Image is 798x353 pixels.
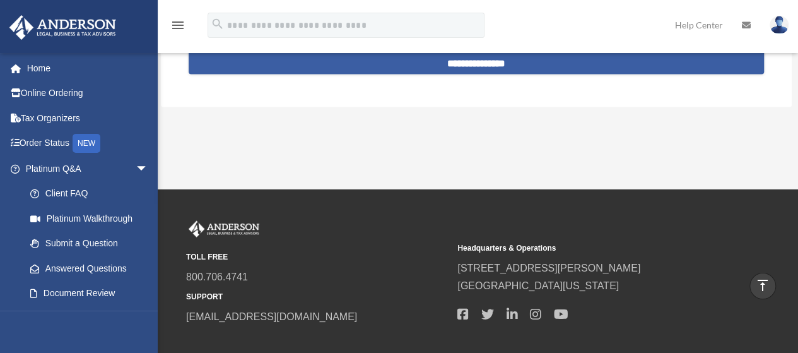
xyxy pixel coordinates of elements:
[18,181,167,206] a: Client FAQ
[457,242,720,255] small: Headquarters & Operations
[18,256,167,281] a: Answered Questions
[755,278,770,293] i: vertical_align_top
[18,281,161,306] a: Document Review
[18,231,167,256] a: Submit a Question
[186,251,449,264] small: TOLL FREE
[770,16,789,34] img: User Pic
[457,263,640,273] a: [STREET_ADDRESS][PERSON_NAME]
[18,206,167,231] a: Platinum Walkthrough
[457,280,619,291] a: [GEOGRAPHIC_DATA][US_STATE]
[749,273,776,299] a: vertical_align_top
[73,134,100,153] div: NEW
[9,131,167,157] a: Order StatusNEW
[186,311,357,322] a: [EMAIL_ADDRESS][DOMAIN_NAME]
[170,18,185,33] i: menu
[186,221,262,237] img: Anderson Advisors Platinum Portal
[170,22,185,33] a: menu
[186,272,248,282] a: 800.706.4741
[186,290,449,304] small: SUPPORT
[9,56,167,81] a: Home
[9,105,167,131] a: Tax Organizers
[136,156,161,182] span: arrow_drop_down
[211,17,225,31] i: search
[9,81,167,106] a: Online Ordering
[6,15,120,40] img: Anderson Advisors Platinum Portal
[18,306,167,346] a: Platinum Knowledge Room
[9,156,167,181] a: Platinum Q&Aarrow_drop_down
